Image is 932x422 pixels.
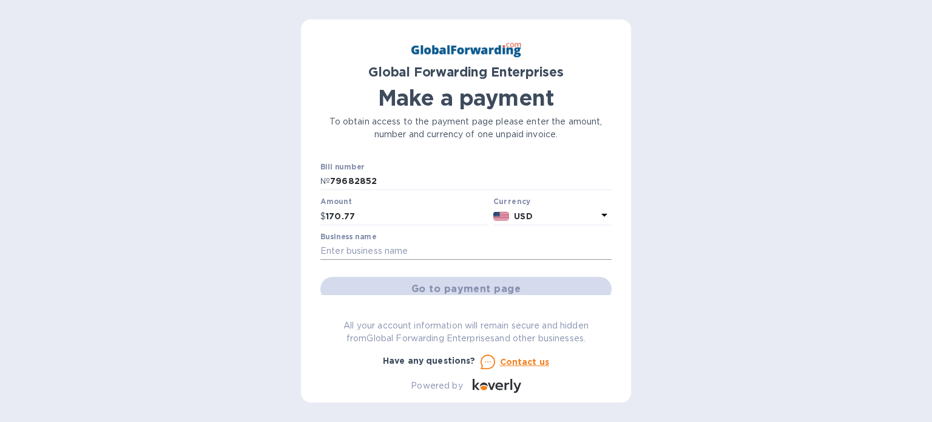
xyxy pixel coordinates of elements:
[320,163,364,171] label: Bill number
[500,357,550,367] u: Contact us
[383,356,476,366] b: Have any questions?
[320,115,612,141] p: To obtain access to the payment page please enter the amount, number and currency of one unpaid i...
[320,199,351,206] label: Amount
[320,242,612,260] input: Enter business name
[320,85,612,111] h1: Make a payment
[493,197,531,206] b: Currency
[493,212,510,220] img: USD
[320,233,376,240] label: Business name
[368,64,564,80] b: Global Forwarding Enterprises
[326,207,488,225] input: 0.00
[320,210,326,223] p: $
[411,379,462,392] p: Powered by
[320,319,612,345] p: All your account information will remain secure and hidden from Global Forwarding Enterprises and...
[320,175,330,188] p: №
[514,211,532,221] b: USD
[330,172,612,191] input: Enter bill number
